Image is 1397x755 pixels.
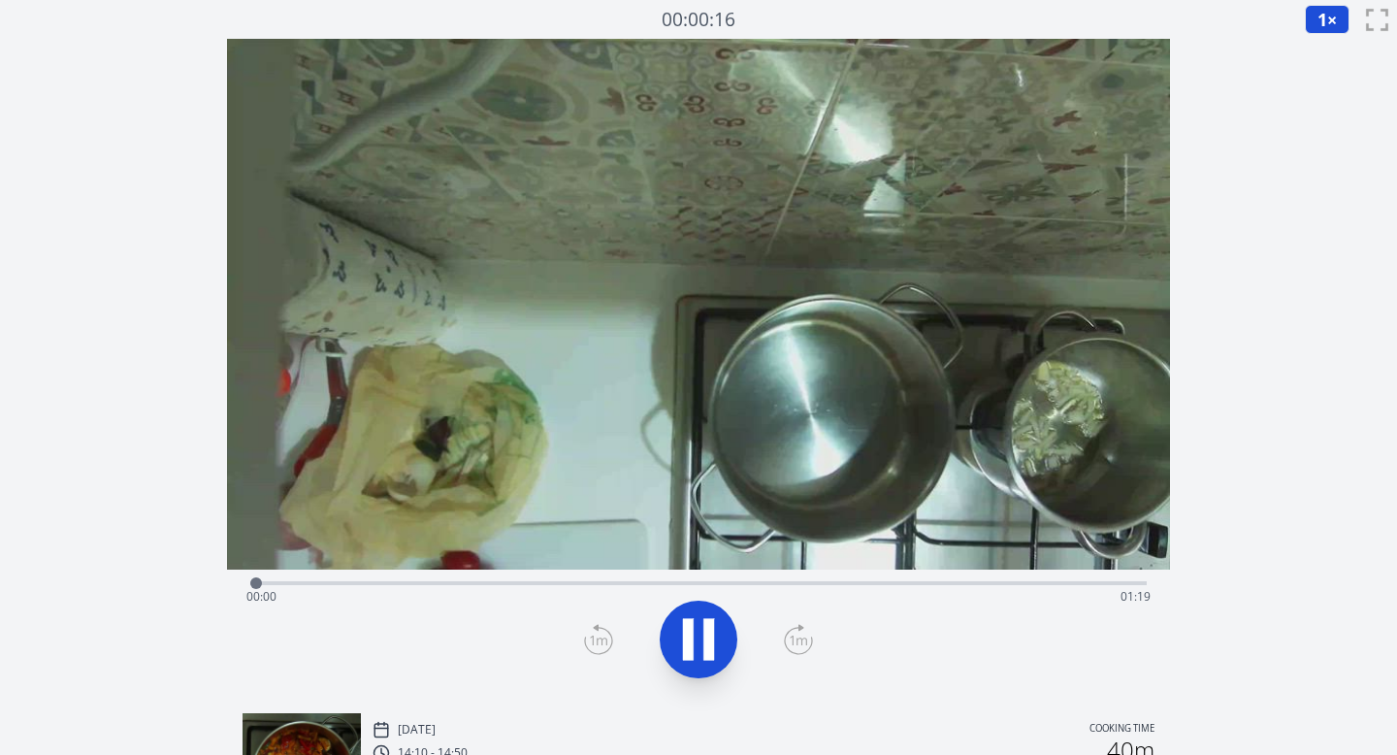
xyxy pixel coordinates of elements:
p: Cooking time [1089,721,1154,739]
button: 1× [1305,5,1349,34]
span: 1 [1317,8,1327,31]
span: 01:19 [1121,588,1151,605]
p: [DATE] [398,722,436,738]
a: 00:00:16 [662,6,735,34]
